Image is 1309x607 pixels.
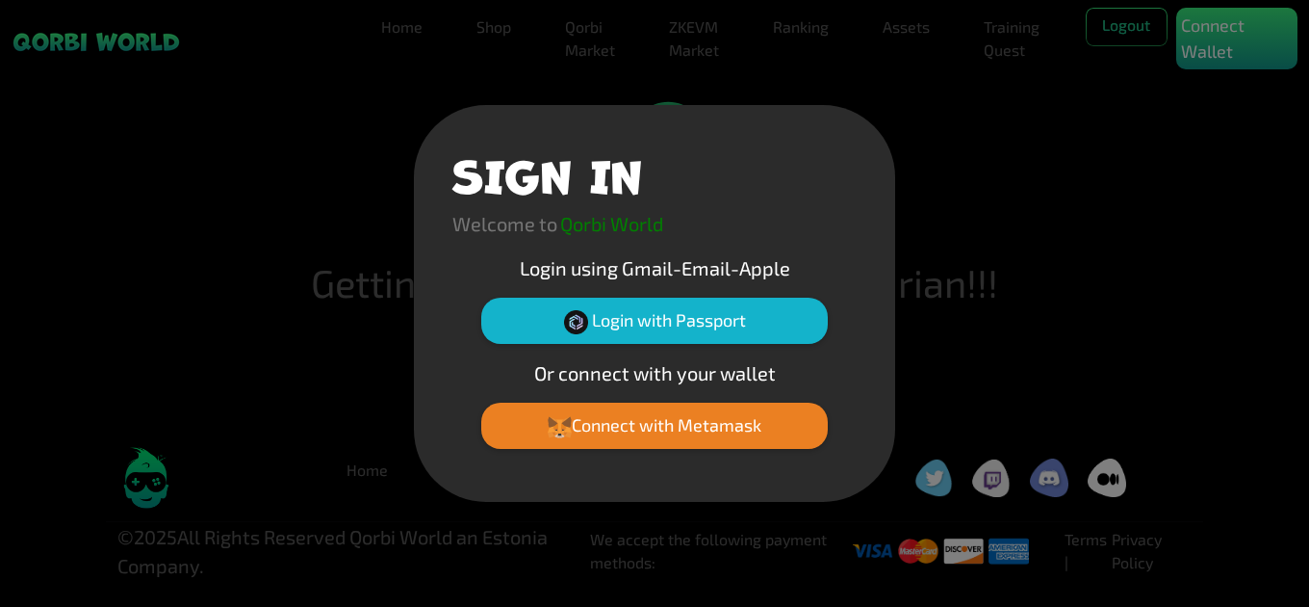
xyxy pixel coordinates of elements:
[560,209,663,238] p: Qorbi World
[452,253,857,282] p: Login using Gmail-Email-Apple
[452,144,642,201] h1: SIGN IN
[481,403,828,449] button: Connect with Metamask
[481,298,828,344] button: Login with Passport
[452,209,557,238] p: Welcome to
[564,310,588,334] img: Passport Logo
[452,358,857,387] p: Or connect with your wallet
